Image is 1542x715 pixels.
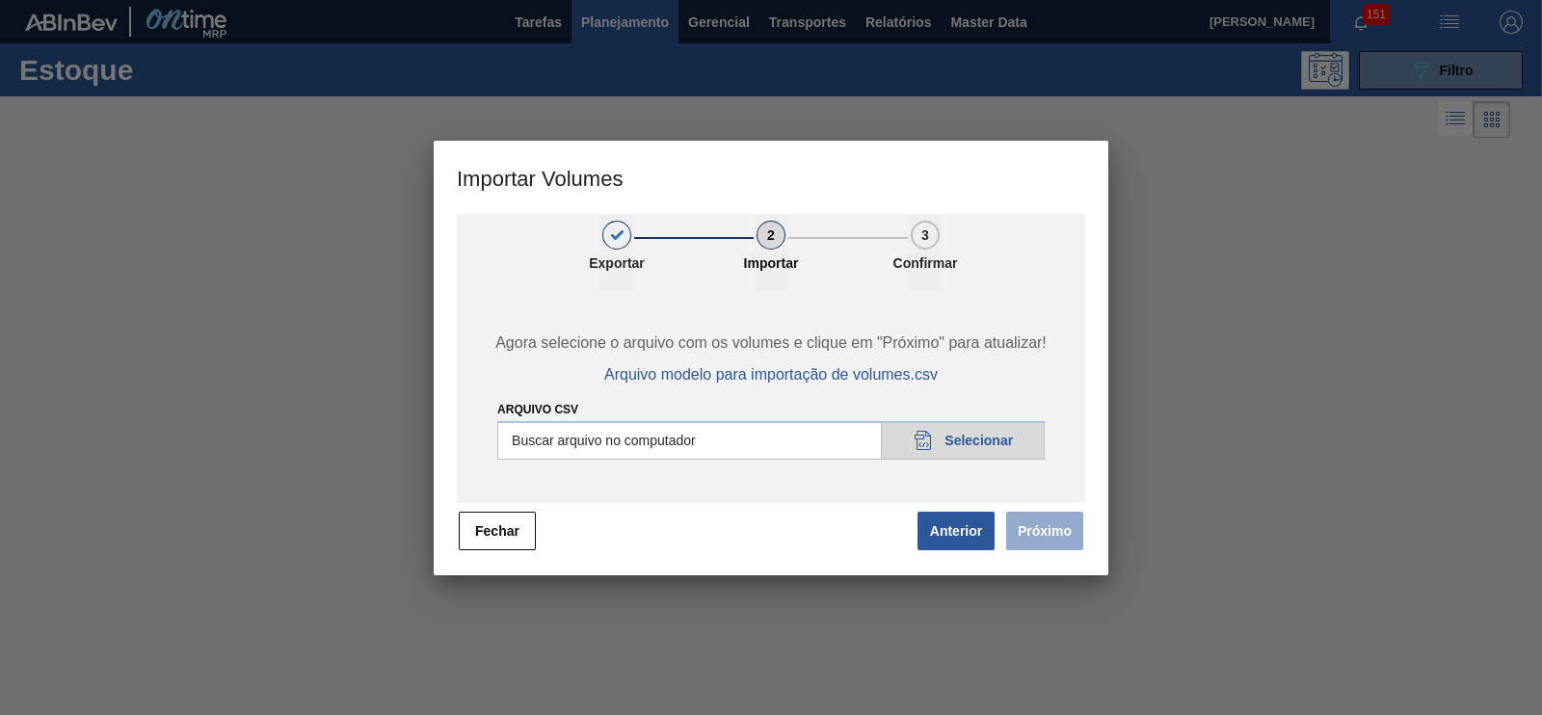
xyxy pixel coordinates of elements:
div: 3 [911,221,940,250]
button: 1Exportar [599,214,634,291]
p: Confirmar [877,255,973,271]
p: Exportar [569,255,665,271]
button: Fechar [459,512,536,550]
h3: Importar Volumes [434,141,1108,214]
button: 2Importar [754,214,788,291]
span: Agora selecione o arquivo com os volumes e clique em "Próximo" para atualizar! [479,334,1063,352]
button: Anterior [917,512,995,550]
p: Importar [723,255,819,271]
span: Arquivo modelo para importação de volumes.csv [604,366,938,384]
button: 3Confirmar [908,214,943,291]
div: 1 [602,221,631,250]
div: 2 [757,221,785,250]
label: Arquivo csv [497,403,578,416]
